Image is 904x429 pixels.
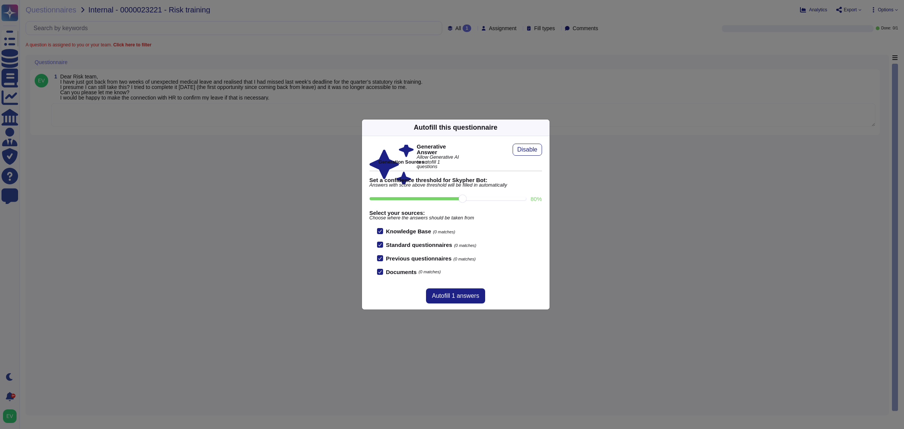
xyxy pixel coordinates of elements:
[370,210,542,216] b: Select your sources:
[433,230,455,234] span: (0 matches)
[370,177,542,183] b: Set a confidence threshold for Skypher Bot:
[370,216,542,221] span: Choose where the answers should be taken from
[432,293,479,299] span: Autofill 1 answers
[454,257,476,261] span: (0 matches)
[386,269,417,275] b: Documents
[417,155,461,169] span: Allow Generative AI to autofill 1 questions
[386,228,431,234] b: Knowledge Base
[426,288,485,303] button: Autofill 1 answers
[517,147,537,153] span: Disable
[379,159,427,165] b: Generation Sources :
[386,242,452,248] b: Standard questionnaires
[370,183,542,188] span: Answers with score above threshold will be filled in automatically
[454,243,476,248] span: (0 matches)
[414,123,497,133] div: Autofill this questionnaire
[417,144,461,155] b: Generative Answer
[513,144,542,156] button: Disable
[530,196,542,202] label: 80 %
[386,255,452,262] b: Previous questionnaires
[418,270,441,274] span: (0 matches)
